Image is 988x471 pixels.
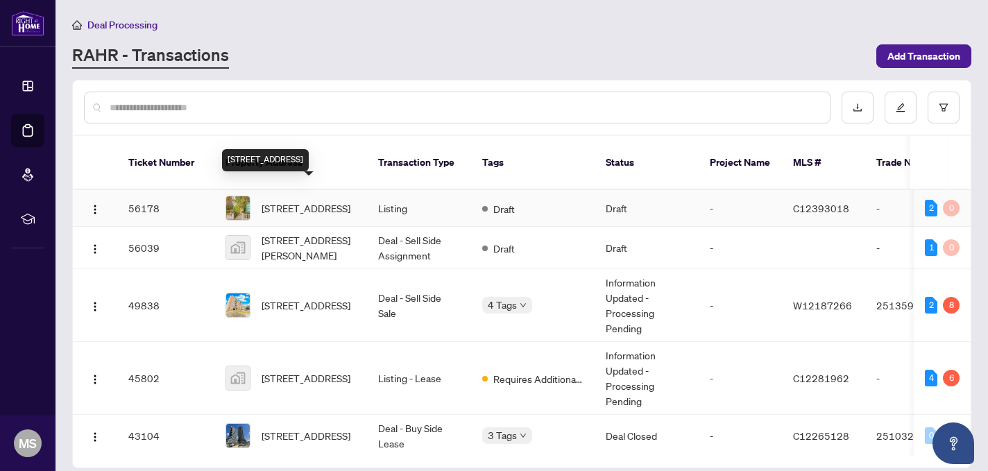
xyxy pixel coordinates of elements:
td: - [699,415,782,457]
img: Logo [90,301,101,312]
button: Logo [84,425,106,447]
th: Project Name [699,136,782,190]
th: Status [595,136,699,190]
span: Deal Processing [87,19,157,31]
td: 2510325 [865,415,962,457]
img: thumbnail-img [226,293,250,317]
span: filter [939,103,948,112]
button: Logo [84,237,106,259]
td: Deal - Buy Side Lease [367,415,471,457]
td: 56178 [117,190,214,227]
span: down [520,432,527,439]
span: MS [19,434,37,453]
td: Information Updated - Processing Pending [595,342,699,415]
button: Add Transaction [876,44,971,68]
span: edit [896,103,905,112]
td: Draft [595,227,699,269]
div: 1 [925,239,937,256]
div: 0 [925,427,937,444]
td: Listing [367,190,471,227]
td: Information Updated - Processing Pending [595,269,699,342]
th: Transaction Type [367,136,471,190]
td: 45802 [117,342,214,415]
button: edit [885,92,917,123]
th: Ticket Number [117,136,214,190]
div: 2 [925,297,937,314]
td: Draft [595,190,699,227]
td: - [865,190,962,227]
a: RAHR - Transactions [72,44,229,69]
span: [STREET_ADDRESS] [262,298,350,313]
img: Logo [90,243,101,255]
img: thumbnail-img [226,196,250,220]
td: 56039 [117,227,214,269]
span: Draft [493,201,515,216]
th: Trade Number [865,136,962,190]
td: - [699,190,782,227]
button: Logo [84,294,106,316]
span: C12265128 [793,429,849,442]
th: Property Address [214,136,367,190]
button: Open asap [932,422,974,464]
img: thumbnail-img [226,366,250,390]
img: Logo [90,204,101,215]
span: Requires Additional Docs [493,371,584,386]
span: [STREET_ADDRESS] [262,370,350,386]
span: W12187266 [793,299,852,311]
span: Draft [493,241,515,256]
span: 4 Tags [488,297,517,313]
span: C12281962 [793,372,849,384]
th: Tags [471,136,595,190]
td: - [699,227,782,269]
span: 3 Tags [488,427,517,443]
td: 49838 [117,269,214,342]
div: 4 [925,370,937,386]
button: Logo [84,197,106,219]
img: Logo [90,374,101,385]
td: Listing - Lease [367,342,471,415]
span: [STREET_ADDRESS] [262,200,350,216]
td: 43104 [117,415,214,457]
td: Deal Closed [595,415,699,457]
img: Logo [90,431,101,443]
td: - [865,227,962,269]
td: Deal - Sell Side Assignment [367,227,471,269]
td: - [699,269,782,342]
img: thumbnail-img [226,236,250,259]
div: 6 [943,370,960,386]
button: Logo [84,367,106,389]
span: home [72,20,82,30]
span: download [853,103,862,112]
span: Add Transaction [887,45,960,67]
td: 2513591 [865,269,962,342]
img: thumbnail-img [226,424,250,447]
div: 8 [943,297,960,314]
td: - [699,342,782,415]
span: down [520,302,527,309]
div: 0 [943,239,960,256]
td: - [865,342,962,415]
span: C12393018 [793,202,849,214]
div: 0 [943,200,960,216]
span: [STREET_ADDRESS] [262,428,350,443]
th: MLS # [782,136,865,190]
div: [STREET_ADDRESS] [222,149,309,171]
img: logo [11,10,44,36]
div: 2 [925,200,937,216]
td: Deal - Sell Side Sale [367,269,471,342]
button: filter [928,92,960,123]
button: download [842,92,874,123]
span: [STREET_ADDRESS][PERSON_NAME] [262,232,356,263]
